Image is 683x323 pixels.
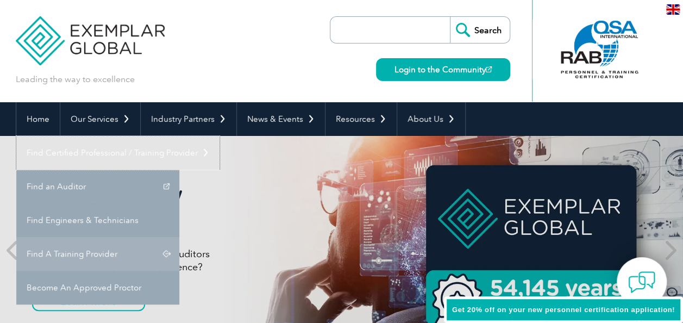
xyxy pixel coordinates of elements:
[486,66,492,72] img: open_square.png
[16,237,179,271] a: Find A Training Provider
[16,102,60,136] a: Home
[60,102,140,136] a: Our Services
[32,181,440,231] h2: Getting to Know Our Customers
[16,271,179,305] a: Become An Approved Proctor
[32,247,440,274] p: Did you know that our certified auditors have over 54,145 years of experience?
[376,58,510,81] a: Login to the Community
[16,136,220,170] a: Find Certified Professional / Training Provider
[16,203,179,237] a: Find Engineers & Technicians
[628,269,655,296] img: contact-chat.png
[450,17,510,43] input: Search
[666,4,680,15] img: en
[452,306,675,314] span: Get 20% off on your new personnel certification application!
[325,102,397,136] a: Resources
[16,170,179,203] a: Find an Auditor
[141,102,236,136] a: Industry Partners
[397,102,465,136] a: About Us
[237,102,325,136] a: News & Events
[16,73,135,85] p: Leading the way to excellence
